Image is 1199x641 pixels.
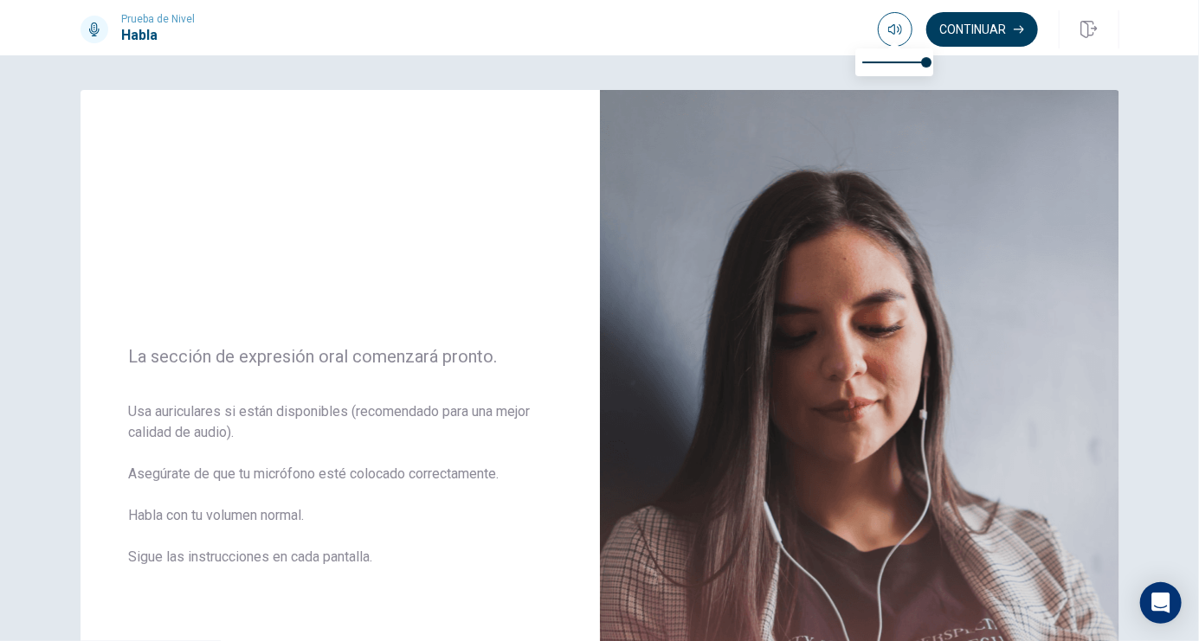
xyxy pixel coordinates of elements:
[129,346,551,367] span: La sección de expresión oral comenzará pronto.
[129,401,551,588] span: Usa auriculares si están disponibles (recomendado para una mejor calidad de audio). Asegúrate de ...
[1140,582,1182,624] div: Open Intercom Messenger
[926,12,1038,47] button: Continuar
[122,25,196,46] h1: Habla
[122,13,196,25] span: Prueba de Nivel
